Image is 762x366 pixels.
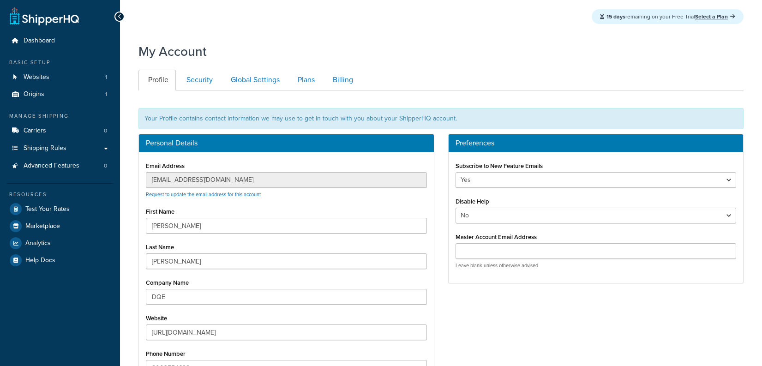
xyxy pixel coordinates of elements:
[138,108,744,129] div: Your Profile contains contact information we may use to get in touch with you about your ShipperH...
[146,139,427,147] h3: Personal Details
[105,73,107,81] span: 1
[146,244,174,251] label: Last Name
[456,139,737,147] h3: Preferences
[146,191,261,198] a: Request to update the email address for this account
[7,69,113,86] a: Websites 1
[7,59,113,66] div: Basic Setup
[24,73,49,81] span: Websites
[146,162,185,169] label: Email Address
[323,70,360,90] a: Billing
[146,315,167,322] label: Website
[7,122,113,139] a: Carriers 0
[25,257,55,264] span: Help Docs
[221,70,287,90] a: Global Settings
[456,234,537,240] label: Master Account Email Address
[177,70,220,90] a: Security
[456,198,489,205] label: Disable Help
[7,140,113,157] a: Shipping Rules
[7,218,113,234] a: Marketplace
[7,122,113,139] li: Carriers
[7,86,113,103] a: Origins 1
[138,42,207,60] h1: My Account
[146,350,186,357] label: Phone Number
[7,252,113,269] a: Help Docs
[592,9,744,24] div: remaining on your Free Trial
[7,86,113,103] li: Origins
[24,90,44,98] span: Origins
[695,12,735,21] a: Select a Plan
[606,12,625,21] strong: 15 days
[7,201,113,217] a: Test Your Rates
[24,37,55,45] span: Dashboard
[456,162,543,169] label: Subscribe to New Feature Emails
[7,157,113,174] a: Advanced Features 0
[7,191,113,198] div: Resources
[456,262,737,269] p: Leave blank unless otherwise advised
[7,69,113,86] li: Websites
[24,144,66,152] span: Shipping Rules
[7,235,113,252] a: Analytics
[138,70,176,90] a: Profile
[146,279,189,286] label: Company Name
[24,162,79,170] span: Advanced Features
[146,208,174,215] label: First Name
[104,162,107,170] span: 0
[288,70,322,90] a: Plans
[7,32,113,49] a: Dashboard
[24,127,46,135] span: Carriers
[7,112,113,120] div: Manage Shipping
[7,157,113,174] li: Advanced Features
[25,240,51,247] span: Analytics
[25,205,70,213] span: Test Your Rates
[10,7,79,25] a: ShipperHQ Home
[25,222,60,230] span: Marketplace
[104,127,107,135] span: 0
[105,90,107,98] span: 1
